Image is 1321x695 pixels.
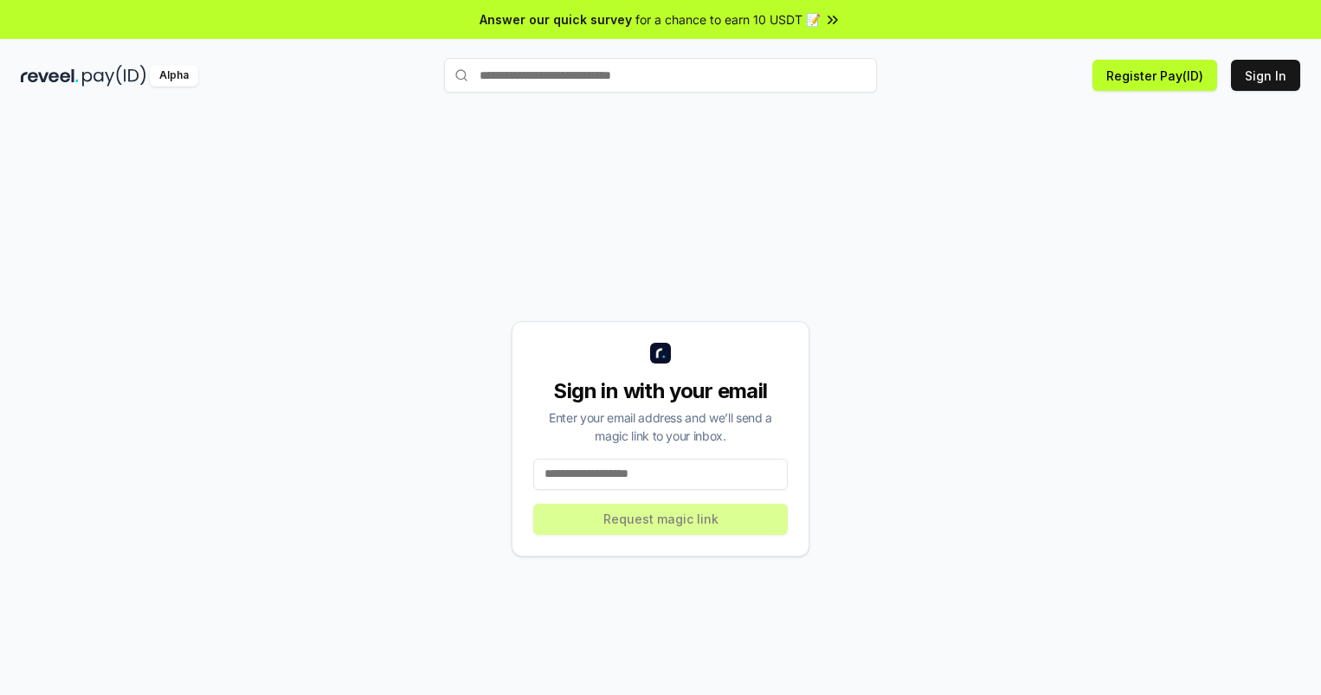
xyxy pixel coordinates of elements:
button: Register Pay(ID) [1092,60,1217,91]
div: Enter your email address and we’ll send a magic link to your inbox. [533,409,788,445]
img: reveel_dark [21,65,79,87]
span: for a chance to earn 10 USDT 📝 [635,10,821,29]
img: pay_id [82,65,146,87]
div: Alpha [150,65,198,87]
div: Sign in with your email [533,377,788,405]
img: logo_small [650,343,671,364]
span: Answer our quick survey [480,10,632,29]
button: Sign In [1231,60,1300,91]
